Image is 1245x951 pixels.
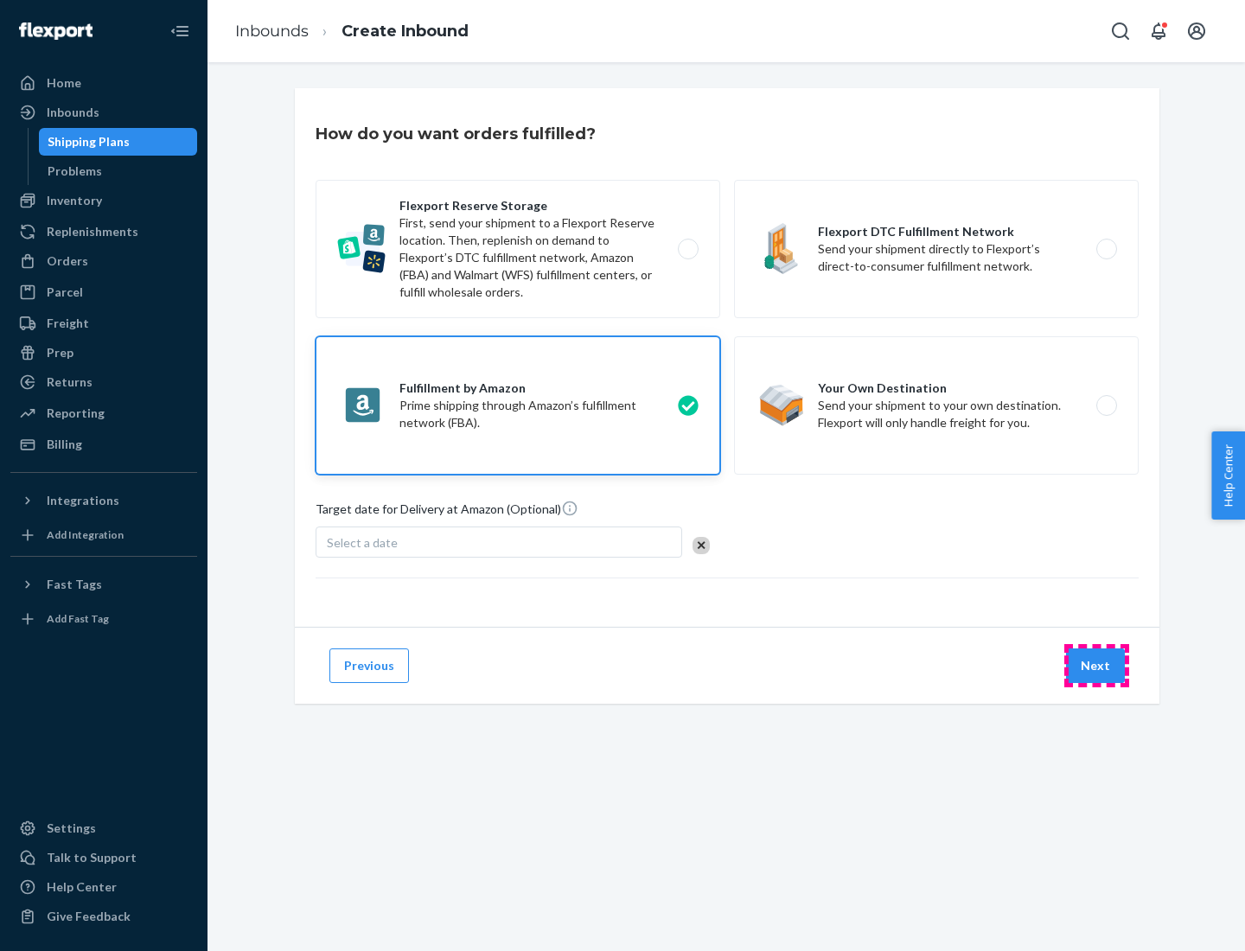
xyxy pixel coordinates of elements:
[47,223,138,240] div: Replenishments
[47,611,109,626] div: Add Fast Tag
[47,405,105,422] div: Reporting
[163,14,197,48] button: Close Navigation
[47,492,119,509] div: Integrations
[47,527,124,542] div: Add Integration
[47,849,137,866] div: Talk to Support
[47,74,81,92] div: Home
[47,284,83,301] div: Parcel
[316,500,578,525] span: Target date for Delivery at Amazon (Optional)
[47,192,102,209] div: Inventory
[47,576,102,593] div: Fast Tags
[10,844,197,871] a: Talk to Support
[47,878,117,896] div: Help Center
[10,218,197,246] a: Replenishments
[10,605,197,633] a: Add Fast Tag
[327,535,398,550] span: Select a date
[10,99,197,126] a: Inbounds
[48,163,102,180] div: Problems
[47,908,131,925] div: Give Feedback
[10,431,197,458] a: Billing
[47,252,88,270] div: Orders
[10,69,197,97] a: Home
[316,123,596,145] h3: How do you want orders fulfilled?
[10,903,197,930] button: Give Feedback
[10,873,197,901] a: Help Center
[39,157,198,185] a: Problems
[1179,14,1214,48] button: Open account menu
[47,104,99,121] div: Inbounds
[10,487,197,514] button: Integrations
[1066,648,1125,683] button: Next
[47,436,82,453] div: Billing
[10,339,197,367] a: Prep
[1211,431,1245,520] button: Help Center
[342,22,469,41] a: Create Inbound
[47,373,93,391] div: Returns
[47,344,73,361] div: Prep
[10,278,197,306] a: Parcel
[10,310,197,337] a: Freight
[39,128,198,156] a: Shipping Plans
[47,820,96,837] div: Settings
[10,247,197,275] a: Orders
[19,22,93,40] img: Flexport logo
[10,399,197,427] a: Reporting
[329,648,409,683] button: Previous
[10,814,197,842] a: Settings
[48,133,130,150] div: Shipping Plans
[1141,14,1176,48] button: Open notifications
[47,315,89,332] div: Freight
[10,571,197,598] button: Fast Tags
[10,521,197,549] a: Add Integration
[235,22,309,41] a: Inbounds
[221,6,482,57] ol: breadcrumbs
[10,368,197,396] a: Returns
[1103,14,1138,48] button: Open Search Box
[10,187,197,214] a: Inventory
